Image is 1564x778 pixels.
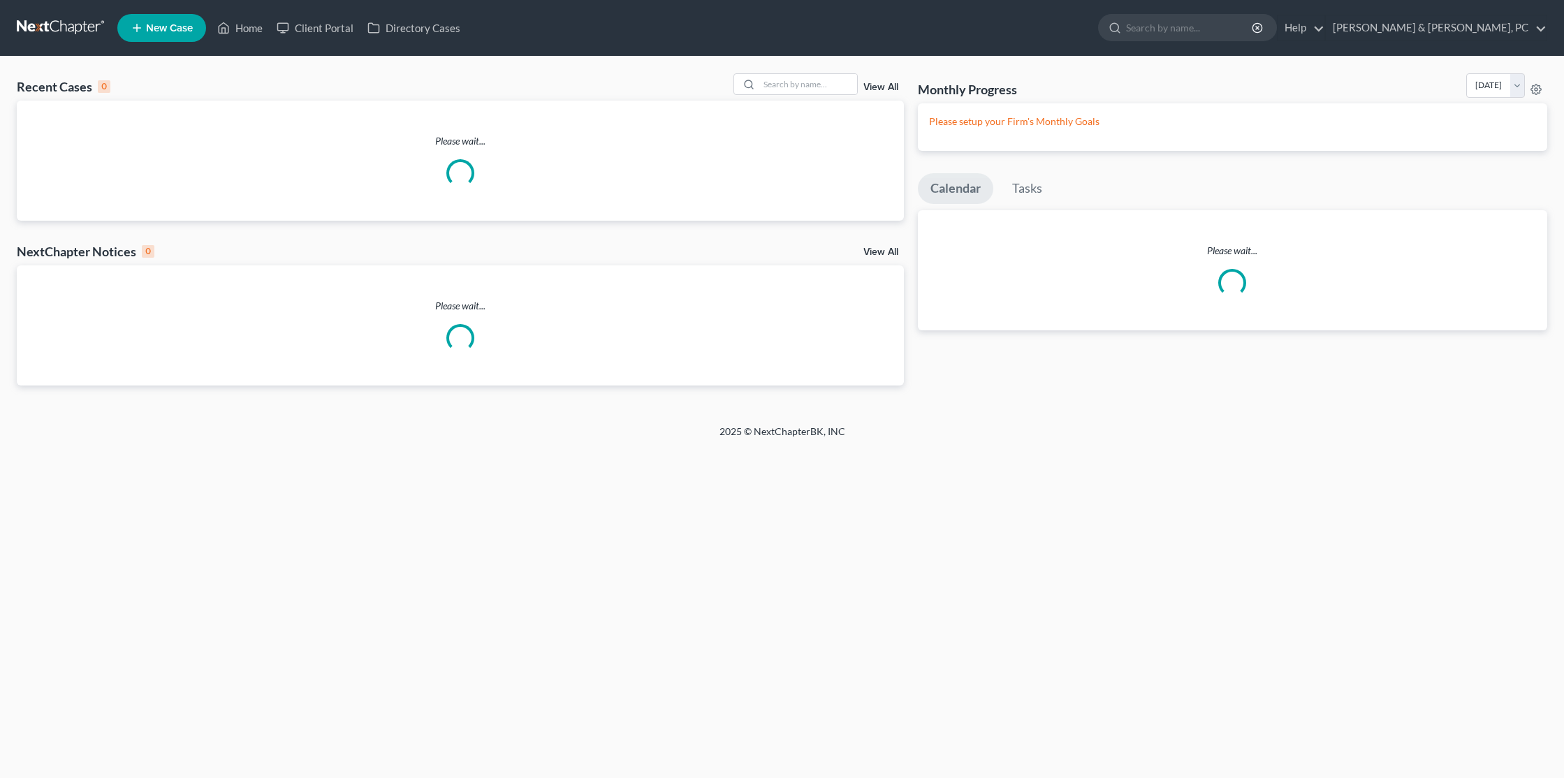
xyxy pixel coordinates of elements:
a: View All [863,82,898,92]
div: 0 [142,245,154,258]
p: Please wait... [17,299,904,313]
div: NextChapter Notices [17,243,154,260]
div: Recent Cases [17,78,110,95]
span: New Case [146,23,193,34]
a: [PERSON_NAME] & [PERSON_NAME], PC [1326,15,1547,41]
a: Calendar [918,173,993,204]
p: Please wait... [918,244,1547,258]
a: Tasks [1000,173,1055,204]
p: Please setup your Firm's Monthly Goals [929,115,1536,129]
a: View All [863,247,898,257]
h3: Monthly Progress [918,81,1017,98]
a: Help [1278,15,1324,41]
div: 0 [98,80,110,93]
a: Home [210,15,270,41]
div: 2025 © NextChapterBK, INC [384,425,1181,450]
a: Directory Cases [360,15,467,41]
p: Please wait... [17,134,904,148]
input: Search by name... [1126,15,1254,41]
a: Client Portal [270,15,360,41]
input: Search by name... [759,74,857,94]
